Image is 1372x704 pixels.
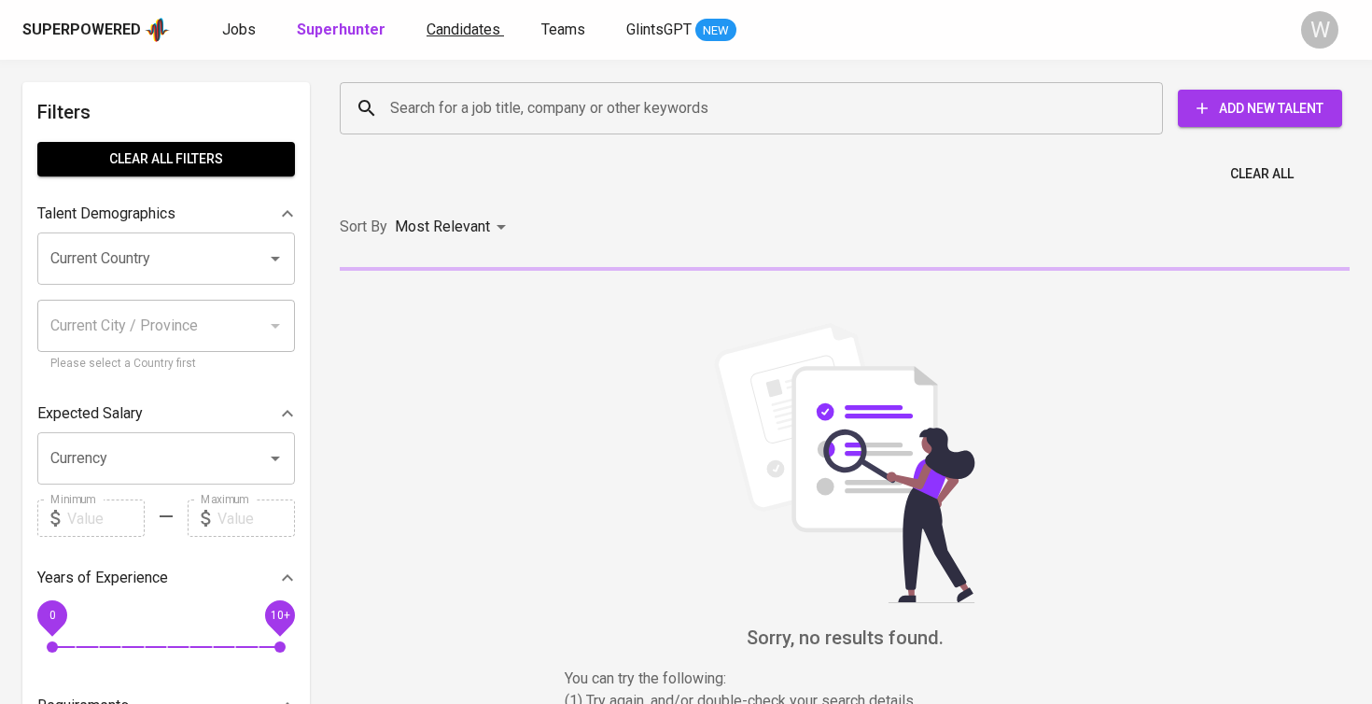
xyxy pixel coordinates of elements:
div: Superpowered [22,20,141,41]
a: Superhunter [297,19,389,42]
span: NEW [695,21,736,40]
span: Candidates [427,21,500,38]
div: W [1301,11,1338,49]
h6: Filters [37,97,295,127]
p: Years of Experience [37,567,168,589]
img: file_searching.svg [705,323,985,603]
div: Years of Experience [37,559,295,597]
div: Most Relevant [395,210,512,245]
p: Most Relevant [395,216,490,238]
p: Please select a Country first [50,355,282,373]
div: Expected Salary [37,395,295,432]
a: Candidates [427,19,504,42]
span: Jobs [222,21,256,38]
p: You can try the following : [565,668,1125,690]
p: Expected Salary [37,402,143,425]
button: Clear All [1223,157,1301,191]
h6: Sorry, no results found. [340,623,1350,653]
button: Clear All filters [37,142,295,176]
button: Open [262,246,288,272]
span: 0 [49,609,55,622]
a: Jobs [222,19,259,42]
span: 10+ [270,609,289,622]
button: Add New Talent [1178,90,1342,127]
span: Teams [541,21,585,38]
img: app logo [145,16,170,44]
input: Value [67,500,145,537]
p: Sort By [340,216,387,238]
b: Superhunter [297,21,385,38]
p: Talent Demographics [37,203,175,225]
input: Value [217,500,295,537]
span: Clear All filters [52,148,280,171]
span: Clear All [1230,162,1294,186]
span: Add New Talent [1193,97,1327,120]
div: Talent Demographics [37,195,295,232]
span: GlintsGPT [626,21,692,38]
a: GlintsGPT NEW [626,19,736,42]
a: Teams [541,19,589,42]
a: Superpoweredapp logo [22,16,170,44]
button: Open [262,445,288,472]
